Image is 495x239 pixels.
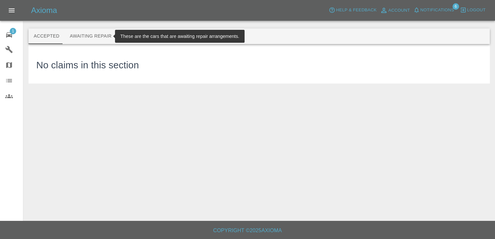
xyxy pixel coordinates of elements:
button: Repaired [151,28,185,44]
span: 1 [10,28,16,34]
button: Logout [458,5,487,15]
button: In Repair [117,28,151,44]
span: Logout [467,6,486,14]
button: Open drawer [4,3,19,18]
h6: Copyright © 2025 Axioma [5,226,490,235]
button: Awaiting Repair [64,28,117,44]
button: Paid [185,28,214,44]
span: 6 [453,3,459,10]
button: Accepted [29,28,64,44]
span: Notifications [420,6,454,14]
button: Help & Feedback [327,5,378,15]
h5: Axioma [31,5,57,16]
h3: No claims in this section [36,58,139,73]
span: Help & Feedback [336,6,376,14]
a: Account [378,5,412,16]
span: Account [388,7,410,14]
button: Notifications [412,5,456,15]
